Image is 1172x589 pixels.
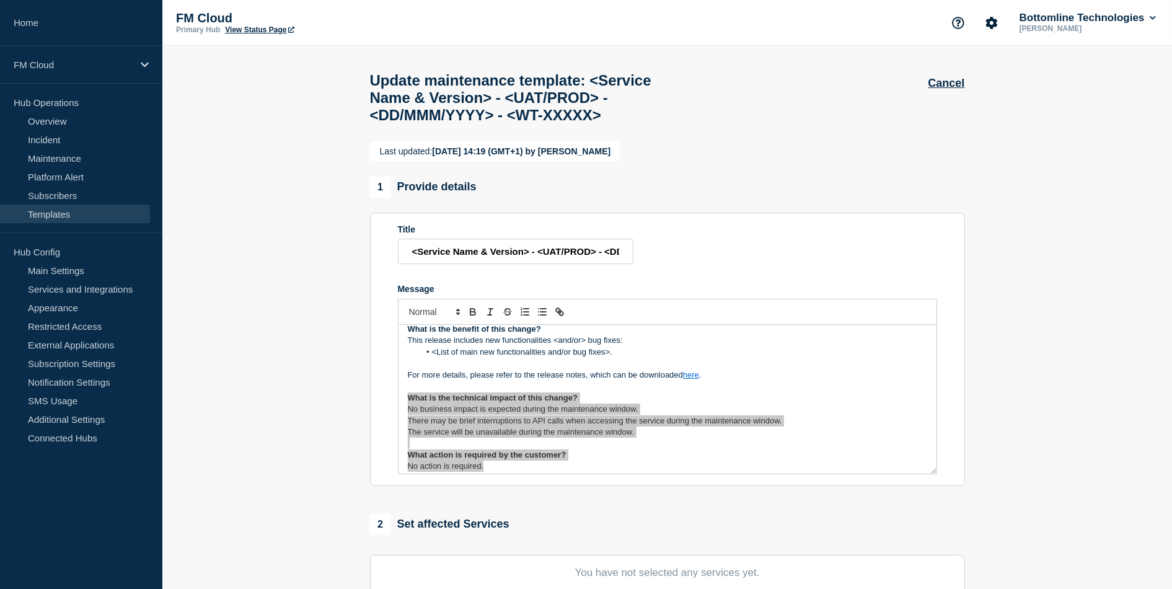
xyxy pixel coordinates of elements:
span: 1 [370,177,391,198]
span: Font size [403,304,464,319]
p: This release includes new functionalities <and/or> bug fixes: [408,335,927,346]
div: Title [398,224,633,234]
button: Toggle strikethrough text [499,304,516,319]
button: Toggle bold text [464,304,482,319]
strong: What is the benefit of this change? [408,324,541,334]
p: No action is required. [408,461,927,472]
p: FM Cloud [14,60,133,70]
button: Toggle bulleted list [534,304,551,319]
p: Primary Hub [176,25,220,34]
button: Toggle italic text [482,304,499,319]
button: Toggle link [551,304,568,319]
span: 2 [370,514,391,535]
p: FM Cloud [176,11,424,25]
strong: Bottomline recommends that customers validate the new version of the service in [GEOGRAPHIC_DATA] [408,473,873,494]
button: Bottomline Technologies [1017,12,1158,24]
span: Last updated: [380,146,433,156]
a: here [683,370,699,379]
p: No business impact is expected during the maintenance window. [408,404,927,415]
input: Title [398,239,633,264]
p: There may be brief interruptions to API calls when accessing the service during the maintenance w... [408,415,927,427]
div: Message [398,284,937,294]
div: Set affected Services [370,514,509,535]
div: Provide details [370,177,477,198]
p: The service will be unavailable during the maintenance window. [408,427,927,438]
strong: What is the technical impact of this change? [408,393,578,402]
li: <List of main new functionalities and/or bug fixes>. [420,347,927,358]
button: Support [945,10,971,36]
p: You have not selected any services yet. [398,567,937,579]
p: For more details, please refer to the release notes, which can be downloaded . [408,370,927,381]
div: Message [399,325,936,474]
button: Account settings [979,10,1005,36]
strong: What action is required by the customer? [408,450,566,459]
p: In preparation for the Production upgrade, to ensure there are no regressions in functionality. [408,472,927,495]
h1: Update maintenance template [370,72,664,124]
span: : <Service Name & Version> - <UAT/PROD> - <DD/MMM/YYYY> - <WT-XXXXX> [370,72,651,123]
p: [PERSON_NAME] [1017,24,1146,33]
a: View Status Page [225,25,294,34]
button: Toggle ordered list [516,304,534,319]
button: Cancel [928,77,964,90]
div: [DATE] 14:19 (GMT+1) by [PERSON_NAME] [370,141,621,161]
